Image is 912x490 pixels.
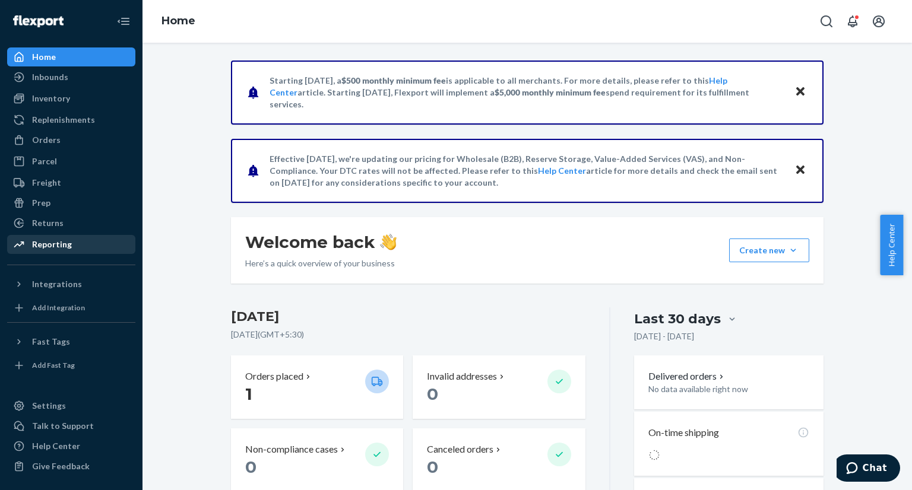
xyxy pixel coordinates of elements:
[32,177,61,189] div: Freight
[538,166,586,176] a: Help Center
[793,162,808,179] button: Close
[32,51,56,63] div: Home
[427,384,438,404] span: 0
[427,370,497,383] p: Invalid addresses
[32,238,72,250] div: Reporting
[841,9,864,33] button: Open notifications
[7,131,135,149] a: Orders
[245,257,397,269] p: Here’s a quick overview of your business
[245,457,256,477] span: 0
[270,153,783,189] p: Effective [DATE], we're updating our pricing for Wholesale (B2B), Reserve Storage, Value-Added Se...
[32,440,80,452] div: Help Center
[32,278,82,290] div: Integrations
[7,416,135,435] button: Talk to Support
[32,71,68,83] div: Inbounds
[648,383,809,395] p: No data available right now
[341,75,446,85] span: $500 monthly minimum fee
[32,460,90,472] div: Give Feedback
[13,15,64,27] img: Flexport logo
[245,443,338,456] p: Non-compliance cases
[7,235,135,254] a: Reporting
[7,437,135,456] a: Help Center
[867,9,891,33] button: Open account menu
[7,332,135,351] button: Fast Tags
[815,9,838,33] button: Open Search Box
[231,307,585,326] h3: [DATE]
[380,234,397,250] img: hand-wave emoji
[413,355,585,419] button: Invalid addresses 0
[32,400,66,412] div: Settings
[7,68,135,87] a: Inbounds
[161,14,195,27] a: Home
[7,457,135,476] button: Give Feedback
[245,370,303,383] p: Orders placed
[729,238,809,262] button: Create new
[112,9,135,33] button: Close Navigation
[7,47,135,66] a: Home
[231,355,403,419] button: Orders placed 1
[7,110,135,129] a: Replenishments
[32,217,64,229] div: Returns
[231,329,585,341] p: [DATE] ( GMT+5:30 )
[7,298,135,317] a: Add Integration
[270,75,783,110] p: Starting [DATE], a is applicable to all merchants. For more details, please refer to this article...
[32,155,57,167] div: Parcel
[7,275,135,294] button: Integrations
[32,420,94,432] div: Talk to Support
[32,93,70,104] div: Inventory
[32,336,70,348] div: Fast Tags
[7,193,135,212] a: Prep
[837,454,900,484] iframe: Opens a widget where you can chat to one of our agents
[793,84,808,101] button: Close
[245,231,397,253] h1: Welcome back
[32,114,95,126] div: Replenishments
[634,330,694,342] p: [DATE] - [DATE]
[32,197,50,209] div: Prep
[245,384,252,404] span: 1
[7,356,135,375] a: Add Fast Tag
[7,396,135,415] a: Settings
[427,457,438,477] span: 0
[648,370,726,383] button: Delivered orders
[7,152,135,171] a: Parcel
[427,443,493,456] p: Canceled orders
[32,303,85,313] div: Add Integration
[648,426,719,440] p: On-time shipping
[7,214,135,233] a: Returns
[634,310,721,328] div: Last 30 days
[880,215,903,275] button: Help Center
[152,4,205,39] ol: breadcrumbs
[495,87,606,97] span: $5,000 monthly minimum fee
[32,360,75,370] div: Add Fast Tag
[32,134,61,146] div: Orders
[7,173,135,192] a: Freight
[7,89,135,108] a: Inventory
